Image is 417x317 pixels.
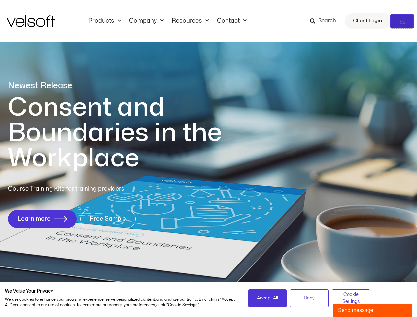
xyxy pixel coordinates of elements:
[8,95,249,171] h1: Consent and Boundaries in the Workplace
[333,302,414,317] iframe: chat widget
[353,17,382,25] span: Client Login
[318,17,336,25] span: Search
[336,291,366,306] span: Cookie Settings
[5,288,238,294] h2: We Value Your Privacy
[90,216,126,222] span: Free Sample
[304,295,315,302] span: Deny
[8,184,172,194] p: Course Training Kits for training providers
[17,216,51,222] span: Learn more
[5,297,238,308] p: We use cookies to enhance your browsing experience, serve personalized content, and analyze our t...
[248,289,287,307] button: Accept all cookies
[80,210,136,228] a: Free Sample
[290,289,329,307] button: Deny all cookies
[85,18,125,25] a: ProductsMenu Toggle
[125,18,168,25] a: CompanyMenu Toggle
[213,18,251,25] a: ContactMenu Toggle
[8,210,77,228] a: Learn more
[345,13,390,29] a: Client Login
[7,15,55,27] img: Velsoft Training Materials
[332,289,370,307] button: Adjust cookie preferences
[8,80,249,91] p: Newest Release
[168,18,213,25] a: ResourcesMenu Toggle
[85,18,251,25] nav: Menu
[257,295,278,302] span: Accept All
[310,16,341,27] a: Search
